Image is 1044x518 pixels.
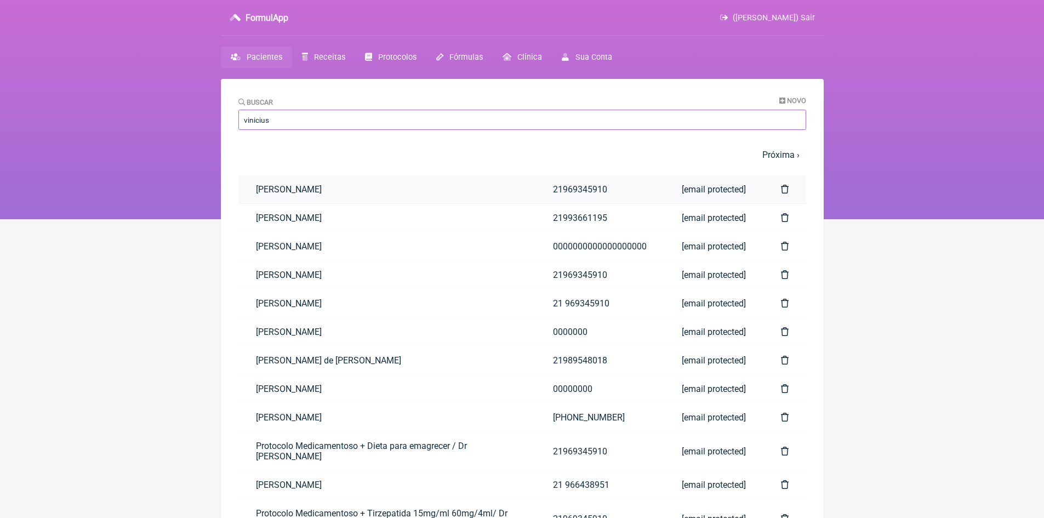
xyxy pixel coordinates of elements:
[238,232,535,260] a: [PERSON_NAME]
[246,13,288,23] h3: FormulApp
[535,175,664,203] a: 21969345910
[552,47,621,68] a: Sua Conta
[221,47,292,68] a: Pacientes
[535,232,664,260] a: 0000000000000000000
[664,471,763,499] a: [email protected]
[664,403,763,431] a: [email protected]
[664,318,763,346] a: [email protected]
[779,96,806,105] a: Novo
[762,150,800,160] a: Próxima ›
[664,232,763,260] a: [email protected]
[664,437,763,465] a: [email protected]
[664,175,763,203] a: [email protected]
[720,13,814,22] a: ([PERSON_NAME]) Sair
[238,143,806,167] nav: pager
[664,204,763,232] a: [email protected]
[238,175,535,203] a: [PERSON_NAME]
[238,98,273,106] label: Buscar
[733,13,815,22] span: ([PERSON_NAME]) Sair
[378,53,417,62] span: Protocolos
[682,327,746,337] span: [email protected]
[238,318,535,346] a: [PERSON_NAME]
[682,298,746,309] span: [email protected]
[535,204,664,232] a: 21993661195
[664,261,763,289] a: [email protected]
[238,110,806,130] input: Paciente
[682,270,746,280] span: [email protected]
[787,96,806,105] span: Novo
[664,375,763,403] a: [email protected]
[682,480,746,490] span: [email protected]
[535,318,664,346] a: 0000000
[535,289,664,317] a: 21 969345910
[682,355,746,366] span: [email protected]
[292,47,355,68] a: Receitas
[682,384,746,394] span: [email protected]
[575,53,612,62] span: Sua Conta
[238,432,535,470] a: Protocolo Medicamentoso + Dieta para emagrecer / Dr [PERSON_NAME]
[682,412,746,423] span: [email protected]
[535,261,664,289] a: 21969345910
[682,241,746,252] span: [email protected]
[238,204,535,232] a: [PERSON_NAME]
[682,184,746,195] span: [email protected]
[426,47,493,68] a: Fórmulas
[535,346,664,374] a: 21989548018
[682,213,746,223] span: [email protected]
[238,403,535,431] a: [PERSON_NAME]
[238,375,535,403] a: [PERSON_NAME]
[535,403,664,431] a: [PHONE_NUMBER]
[247,53,282,62] span: Pacientes
[682,446,746,457] span: [email protected]
[238,471,535,499] a: [PERSON_NAME]
[664,289,763,317] a: [email protected]
[535,375,664,403] a: 00000000
[449,53,483,62] span: Fórmulas
[517,53,542,62] span: Clínica
[238,261,535,289] a: [PERSON_NAME]
[238,289,535,317] a: [PERSON_NAME]
[535,437,664,465] a: 21969345910
[535,471,664,499] a: 21 966438951
[314,53,345,62] span: Receitas
[238,346,535,374] a: [PERSON_NAME] de [PERSON_NAME]
[664,346,763,374] a: [email protected]
[355,47,426,68] a: Protocolos
[493,47,552,68] a: Clínica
